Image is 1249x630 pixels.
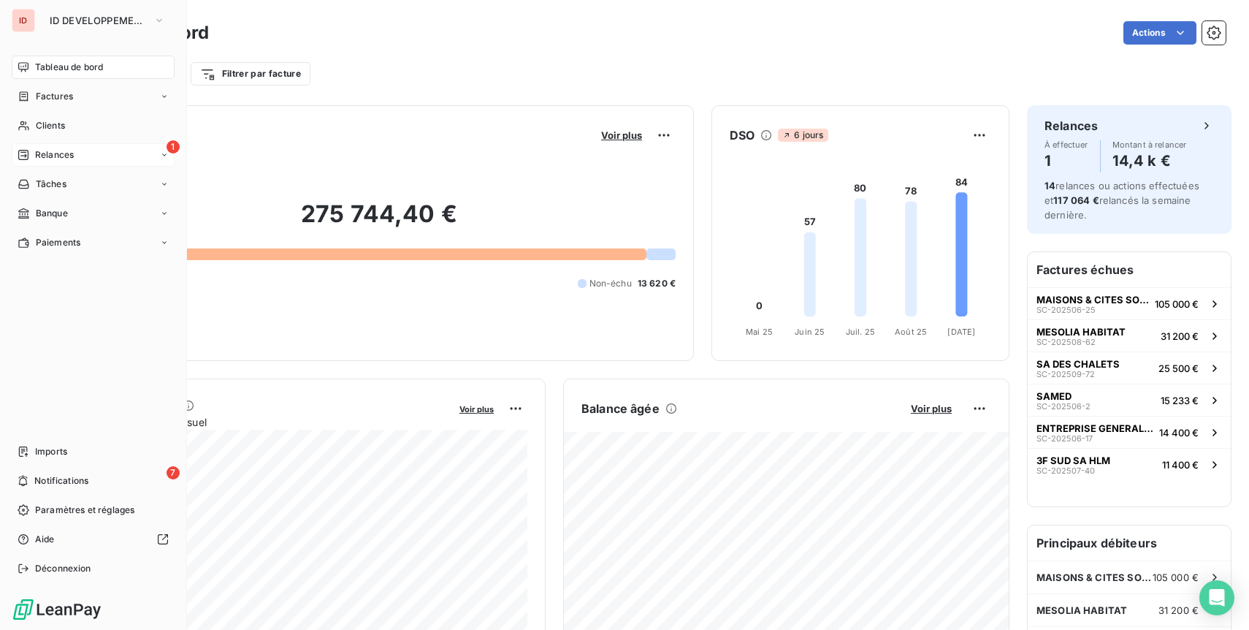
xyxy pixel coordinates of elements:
[167,140,180,153] span: 1
[1036,294,1149,305] span: MAISONS & CITES SOCIETE ANONYME D'HLM
[1162,459,1199,471] span: 11 400 €
[1155,298,1199,310] span: 105 000 €
[947,327,975,337] tspan: [DATE]
[1112,140,1187,149] span: Montant à relancer
[1044,140,1088,149] span: À effectuer
[778,129,828,142] span: 6 jours
[1036,455,1110,466] span: 3F SUD SA HLM
[1036,305,1096,314] span: SC-202506-25
[1158,363,1199,374] span: 25 500 €
[1036,326,1126,338] span: MESOLIA HABITAT
[1036,604,1127,616] span: MESOLIA HABITAT
[1028,319,1231,352] button: MESOLIA HABITATSC-202508-6231 200 €
[455,402,498,415] button: Voir plus
[1028,252,1231,287] h6: Factures échues
[35,504,134,517] span: Paramètres et réglages
[35,445,67,458] span: Imports
[12,528,175,551] a: Aide
[1036,338,1096,346] span: SC-202508-62
[1044,180,1199,221] span: relances ou actions effectuées et relancés la semaine dernière.
[83,414,449,430] span: Chiffre d'affaires mensuel
[83,200,676,243] h2: 275 744,40 €
[1028,416,1231,448] button: ENTREPRISE GENERALE [PERSON_NAME]SC-202506-1714 400 €
[906,402,956,415] button: Voir plus
[1028,525,1231,561] h6: Principaux débiteurs
[597,129,646,142] button: Voir plus
[895,327,927,337] tspan: Août 25
[1161,330,1199,342] span: 31 200 €
[35,148,74,162] span: Relances
[1036,390,1072,402] span: SAMED
[1036,402,1091,411] span: SC-202506-2
[638,277,676,290] span: 13 620 €
[846,327,875,337] tspan: Juil. 25
[1044,149,1088,172] h4: 1
[12,598,102,621] img: Logo LeanPay
[1053,194,1099,206] span: 117 064 €
[1159,427,1199,439] span: 14 400 €
[1112,149,1187,172] h4: 14,4 k €
[1028,448,1231,480] button: 3F SUD SA HLMSC-202507-4011 400 €
[1123,21,1196,45] button: Actions
[911,403,952,414] span: Voir plus
[1158,604,1199,616] span: 31 200 €
[1036,466,1095,475] span: SC-202507-40
[459,404,494,414] span: Voir plus
[1028,384,1231,416] button: SAMEDSC-202506-215 233 €
[36,90,73,103] span: Factures
[1044,117,1098,134] h6: Relances
[589,277,632,290] span: Non-échu
[581,400,660,417] h6: Balance âgée
[12,9,35,32] div: ID
[34,474,88,487] span: Notifications
[1161,395,1199,406] span: 15 233 €
[35,533,55,546] span: Aide
[1036,434,1093,443] span: SC-202506-17
[1028,287,1231,319] button: MAISONS & CITES SOCIETE ANONYME D'HLMSC-202506-25105 000 €
[36,119,65,132] span: Clients
[35,61,103,74] span: Tableau de bord
[36,178,66,191] span: Tâches
[50,15,148,26] span: ID DEVELOPPEMENT PL
[746,327,773,337] tspan: Mai 25
[36,236,80,249] span: Paiements
[601,129,642,141] span: Voir plus
[167,466,180,479] span: 7
[1044,180,1055,191] span: 14
[1036,422,1153,434] span: ENTREPRISE GENERALE [PERSON_NAME]
[191,62,310,86] button: Filtrer par facture
[795,327,825,337] tspan: Juin 25
[730,126,755,144] h6: DSO
[35,562,91,575] span: Déconnexion
[1036,370,1095,379] span: SC-202509-72
[1028,352,1231,384] button: SA DES CHALETSSC-202509-7225 500 €
[1153,572,1199,583] span: 105 000 €
[1199,580,1234,615] div: Open Intercom Messenger
[36,207,68,220] span: Banque
[1036,358,1120,370] span: SA DES CHALETS
[1036,572,1153,583] span: MAISONS & CITES SOCIETE ANONYME D'HLM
